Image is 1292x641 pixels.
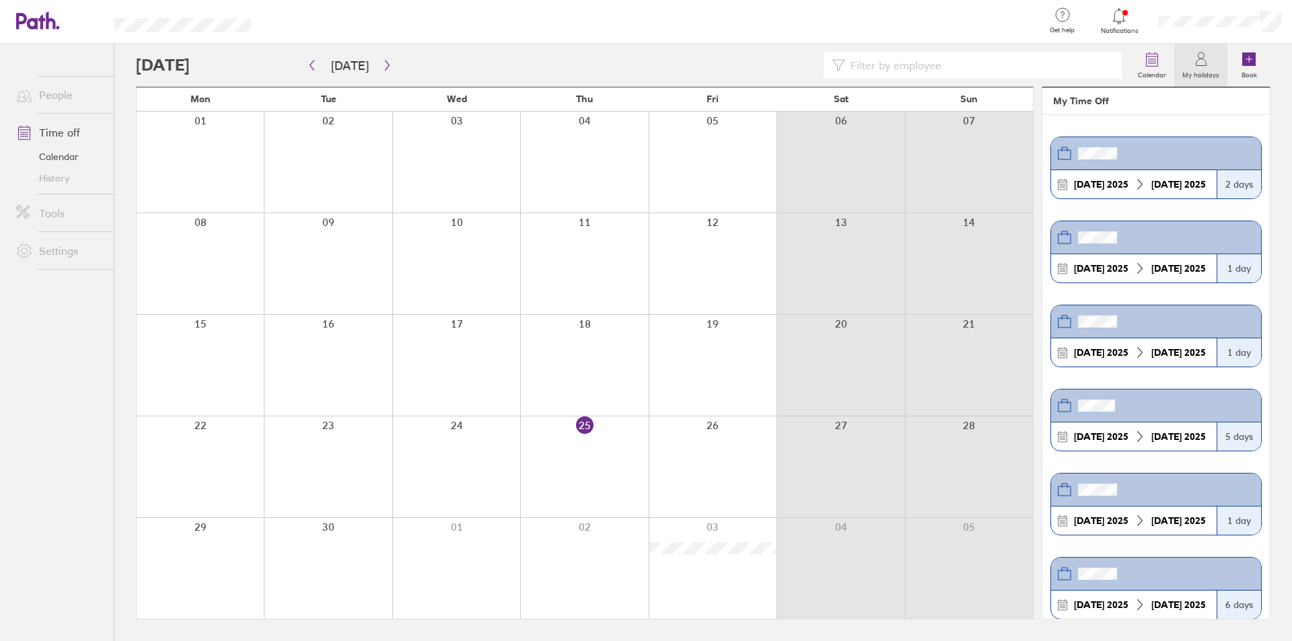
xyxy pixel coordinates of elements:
a: [DATE] 2025[DATE] 20251 day [1050,221,1262,283]
span: Thu [576,93,593,104]
a: [DATE] 2025[DATE] 20255 days [1050,389,1262,451]
strong: [DATE] [1074,262,1104,274]
span: Sat [834,93,849,104]
a: Time off [5,119,114,146]
span: Fri [707,93,719,104]
strong: [DATE] [1151,262,1182,274]
strong: [DATE] [1074,430,1104,443]
span: Notifications [1098,27,1141,35]
span: Wed [447,93,467,104]
a: History [5,167,114,189]
div: 2025 [1069,599,1134,610]
div: 2025 [1146,347,1211,358]
strong: [DATE] [1151,599,1182,611]
a: My holidays [1174,44,1227,87]
strong: [DATE] [1151,178,1182,190]
a: [DATE] 2025[DATE] 20251 day [1050,473,1262,535]
span: Sun [960,93,978,104]
div: 2025 [1146,431,1211,442]
div: 2025 [1146,263,1211,274]
span: Get help [1040,26,1084,34]
strong: [DATE] [1074,346,1104,359]
div: 2025 [1069,431,1134,442]
a: Settings [5,237,114,264]
strong: [DATE] [1074,599,1104,611]
a: Notifications [1098,7,1141,35]
div: 1 day [1217,254,1261,282]
input: Filter by employee [845,52,1114,78]
strong: [DATE] [1151,346,1182,359]
a: [DATE] 2025[DATE] 20256 days [1050,557,1262,619]
strong: [DATE] [1151,515,1182,527]
button: [DATE] [320,54,380,77]
div: 2025 [1146,515,1211,526]
div: 1 day [1217,506,1261,535]
div: 2025 [1069,515,1134,526]
div: 6 days [1217,591,1261,619]
div: 2025 [1069,263,1134,274]
strong: [DATE] [1074,515,1104,527]
strong: [DATE] [1074,178,1104,190]
a: Calendar [5,146,114,167]
header: My Time Off [1042,87,1270,115]
span: Tue [321,93,336,104]
label: My holidays [1174,67,1227,79]
label: Calendar [1130,67,1174,79]
a: Book [1227,44,1270,87]
div: 2025 [1069,347,1134,358]
a: [DATE] 2025[DATE] 20252 days [1050,137,1262,199]
strong: [DATE] [1151,430,1182,443]
a: Tools [5,200,114,227]
label: Book [1233,67,1265,79]
a: People [5,81,114,108]
div: 5 days [1217,422,1261,451]
div: 2 days [1217,170,1261,198]
div: 1 day [1217,338,1261,367]
div: 2025 [1069,179,1134,190]
a: Calendar [1130,44,1174,87]
div: 2025 [1146,179,1211,190]
span: Mon [190,93,211,104]
a: [DATE] 2025[DATE] 20251 day [1050,305,1262,367]
div: 2025 [1146,599,1211,610]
